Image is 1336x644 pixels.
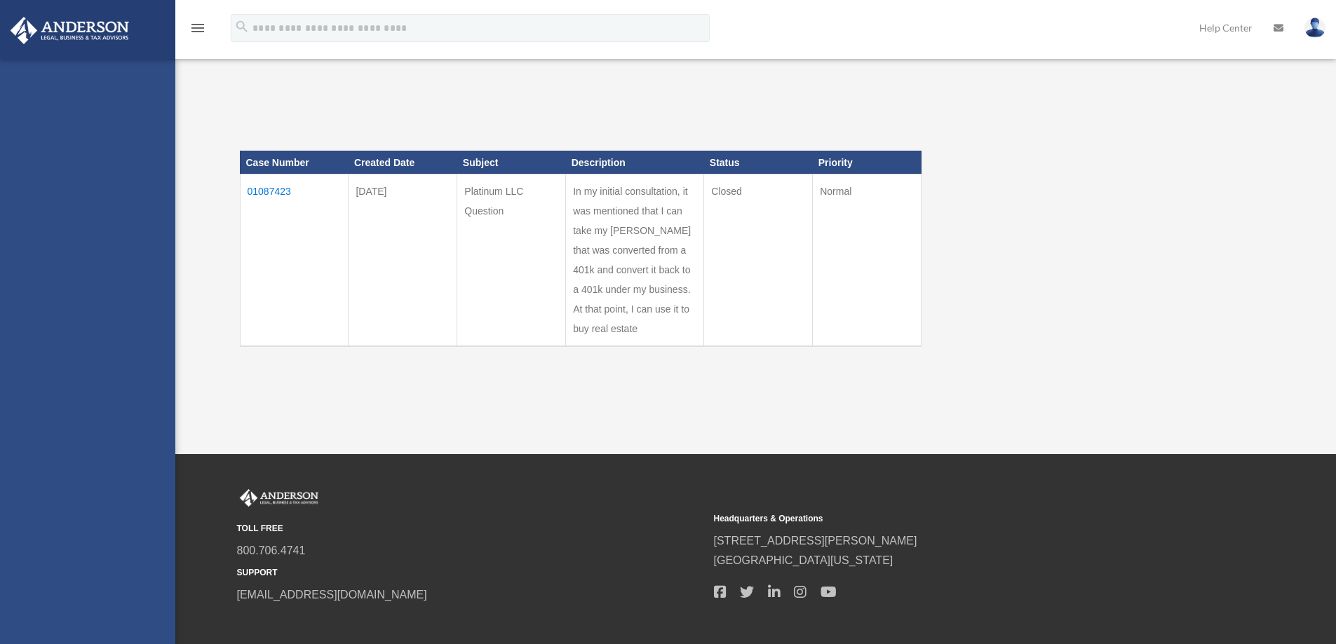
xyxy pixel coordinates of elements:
[714,512,1181,526] small: Headquarters & Operations
[237,566,704,580] small: SUPPORT
[240,151,349,174] th: Case Number
[189,25,206,36] a: menu
[714,554,893,566] a: [GEOGRAPHIC_DATA][US_STATE]
[1304,18,1325,38] img: User Pic
[566,174,704,347] td: In my initial consultation, it was mentioned that I can take my [PERSON_NAME] that was converted ...
[704,174,813,347] td: Closed
[566,151,704,174] th: Description
[813,151,922,174] th: Priority
[189,20,206,36] i: menu
[234,19,250,34] i: search
[714,535,917,547] a: [STREET_ADDRESS][PERSON_NAME]
[813,174,922,347] td: Normal
[6,17,133,44] img: Anderson Advisors Platinum Portal
[704,151,813,174] th: Status
[349,151,457,174] th: Created Date
[240,174,349,347] td: 01087423
[457,151,566,174] th: Subject
[237,489,321,507] img: Anderson Advisors Platinum Portal
[237,544,306,556] a: 800.706.4741
[349,174,457,347] td: [DATE]
[237,589,427,601] a: [EMAIL_ADDRESS][DOMAIN_NAME]
[457,174,566,347] td: Platinum LLC Question
[237,521,704,536] small: TOLL FREE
